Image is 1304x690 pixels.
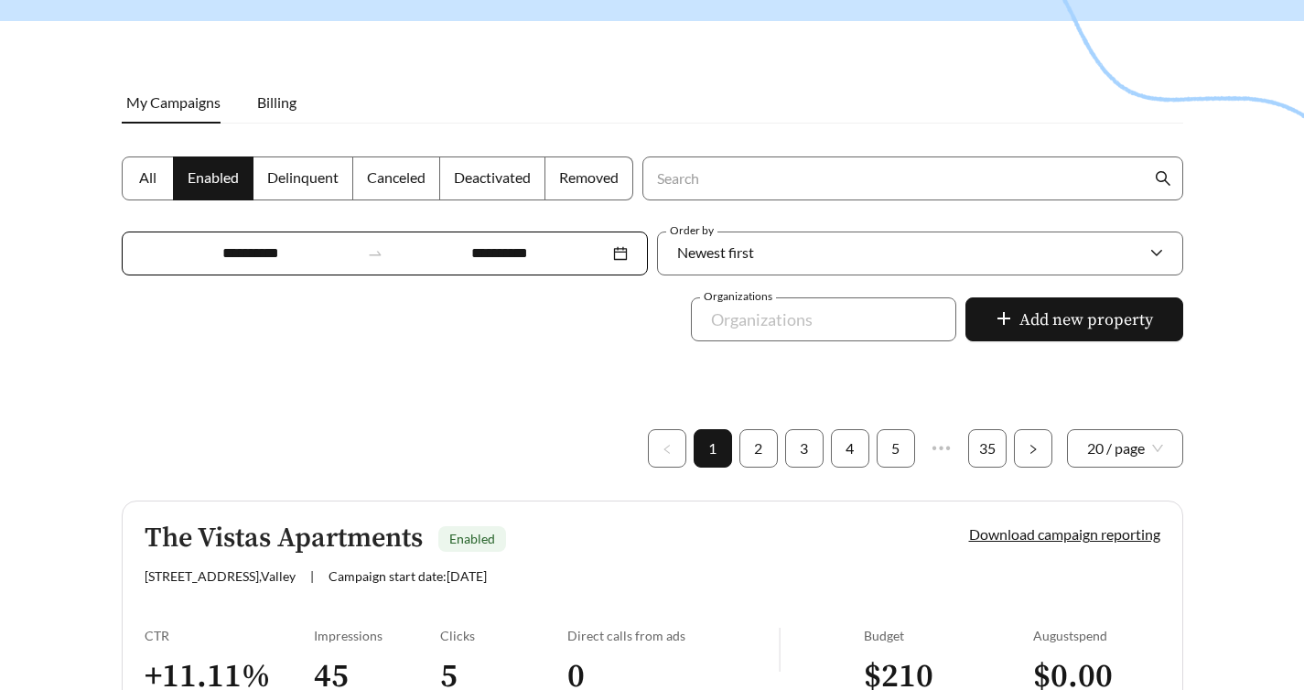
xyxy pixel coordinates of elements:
a: 5 [878,430,914,467]
div: Clicks [440,628,567,643]
div: Impressions [314,628,441,643]
span: right [1028,444,1039,455]
a: 35 [969,430,1006,467]
span: Canceled [367,168,426,186]
span: My Campaigns [126,93,221,111]
a: 2 [740,430,777,467]
li: Next Page [1014,429,1052,468]
span: All [139,168,156,186]
div: August spend [1033,628,1160,643]
span: Campaign start date: [DATE] [329,568,487,584]
span: ••• [922,429,961,468]
span: Enabled [188,168,239,186]
button: right [1014,429,1052,468]
h5: The Vistas Apartments [145,523,423,554]
li: Previous Page [648,429,686,468]
div: Budget [864,628,1033,643]
li: 35 [968,429,1007,468]
li: 5 [877,429,915,468]
li: Next 5 Pages [922,429,961,468]
span: Removed [559,168,619,186]
li: 2 [739,429,778,468]
span: Add new property [1019,307,1153,332]
img: line [779,628,781,672]
a: Download campaign reporting [969,525,1160,543]
div: Direct calls from ads [567,628,779,643]
span: [STREET_ADDRESS] , Valley [145,568,296,584]
button: left [648,429,686,468]
span: Billing [257,93,296,111]
span: Enabled [449,531,495,546]
span: Delinquent [267,168,339,186]
span: 20 / page [1087,430,1163,467]
li: 4 [831,429,869,468]
a: 3 [786,430,823,467]
span: Deactivated [454,168,531,186]
span: search [1155,170,1171,187]
a: 4 [832,430,868,467]
span: to [367,245,383,262]
li: 1 [694,429,732,468]
div: CTR [145,628,314,643]
li: 3 [785,429,824,468]
span: swap-right [367,245,383,262]
span: Newest first [677,243,754,261]
span: | [310,568,314,584]
span: left [662,444,673,455]
button: plusAdd new property [965,297,1183,341]
span: plus [996,310,1012,330]
a: 1 [695,430,731,467]
div: Page Size [1067,429,1183,468]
